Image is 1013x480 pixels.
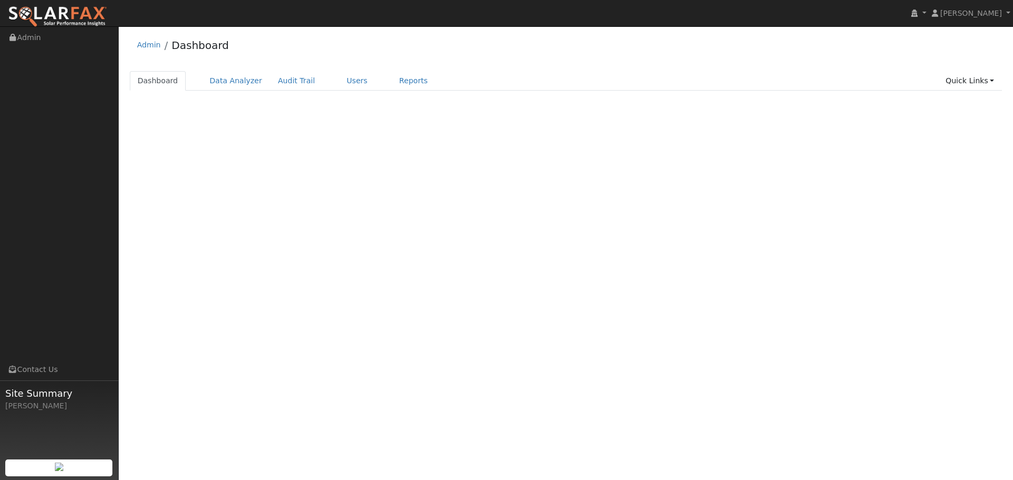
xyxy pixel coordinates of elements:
a: Admin [137,41,161,49]
a: Users [339,71,376,91]
a: Audit Trail [270,71,323,91]
img: SolarFax [8,6,107,28]
div: [PERSON_NAME] [5,400,113,412]
a: Reports [391,71,436,91]
a: Data Analyzer [202,71,270,91]
span: Site Summary [5,386,113,400]
a: Dashboard [171,39,229,52]
a: Dashboard [130,71,186,91]
a: Quick Links [938,71,1002,91]
span: [PERSON_NAME] [940,9,1002,17]
img: retrieve [55,463,63,471]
